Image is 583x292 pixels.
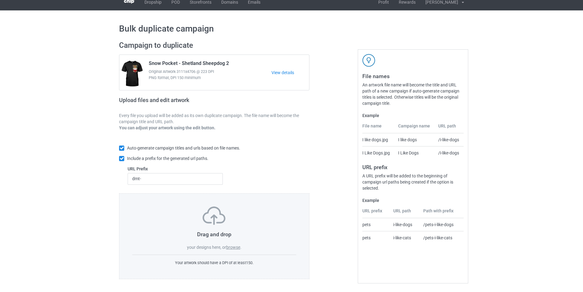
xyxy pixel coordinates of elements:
td: I like dogs [395,133,435,146]
div: An artwork file name will become the title and URL path of a new campaign if auto-generate campai... [362,82,464,106]
span: Original Artwork 3111x4706 @ 223 DPI [149,69,271,75]
td: i-like-dogs [390,218,420,231]
td: /pets-i-like-cats [420,231,464,244]
img: svg+xml;base64,PD94bWwgdmVyc2lvbj0iMS4wIiBlbmNvZGluZz0iVVRGLTgiPz4KPHN2ZyB3aWR0aD0iNzVweCIgaGVpZ2... [203,207,226,225]
a: View details [271,70,309,76]
label: browse [226,245,240,250]
th: URL path [435,123,464,133]
h3: URL prefix [362,164,464,171]
span: . [240,245,241,250]
h2: Campaign to duplicate [119,41,309,50]
th: URL path [390,208,420,218]
p: Every file you upload will be added as its own duplicate campaign. The file name will become the ... [119,112,309,125]
label: Example [362,112,464,119]
span: your designs here, or [187,245,226,250]
td: I like dogs.jpg [362,133,394,146]
th: Campaign name [395,123,435,133]
td: /pets-i-like-dogs [420,218,464,231]
label: URL Prefix [128,166,223,172]
h3: File names [362,73,464,80]
span: Your artwork should have a DPI of at least 150 . [175,260,253,265]
b: You can adjust your artwork using the edit button. [119,125,215,130]
h1: Bulk duplicate campaign [119,23,464,34]
td: i-like-cats [390,231,420,244]
span: Snow Pocket - Shetland Sheepdog 2 [149,60,229,69]
div: A URL prefix will be added to the beginning of campaign url paths being created if the option is ... [362,173,464,191]
td: I Like Dogs.jpg [362,146,394,159]
td: /i-like-dogs [435,146,464,159]
h3: Drag and drop [132,231,296,238]
td: pets [362,231,390,244]
th: URL prefix [362,208,390,218]
td: pets [362,218,390,231]
th: Path with prefix [420,208,464,218]
td: /i-like-dogs [435,133,464,146]
td: I Like Dogs [395,146,435,159]
span: PNG format, DPI 150 minimum [149,75,271,81]
span: Auto-generate campaign titles and urls based on file names. [127,146,240,150]
span: Include a prefix for the generated url paths. [127,156,208,161]
img: svg+xml;base64,PD94bWwgdmVyc2lvbj0iMS4wIiBlbmNvZGluZz0iVVRGLTgiPz4KPHN2ZyB3aWR0aD0iNDJweCIgaGVpZ2... [362,54,375,67]
h2: Upload files and edit artwork [119,97,233,108]
th: File name [362,123,394,133]
label: Example [362,197,464,203]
